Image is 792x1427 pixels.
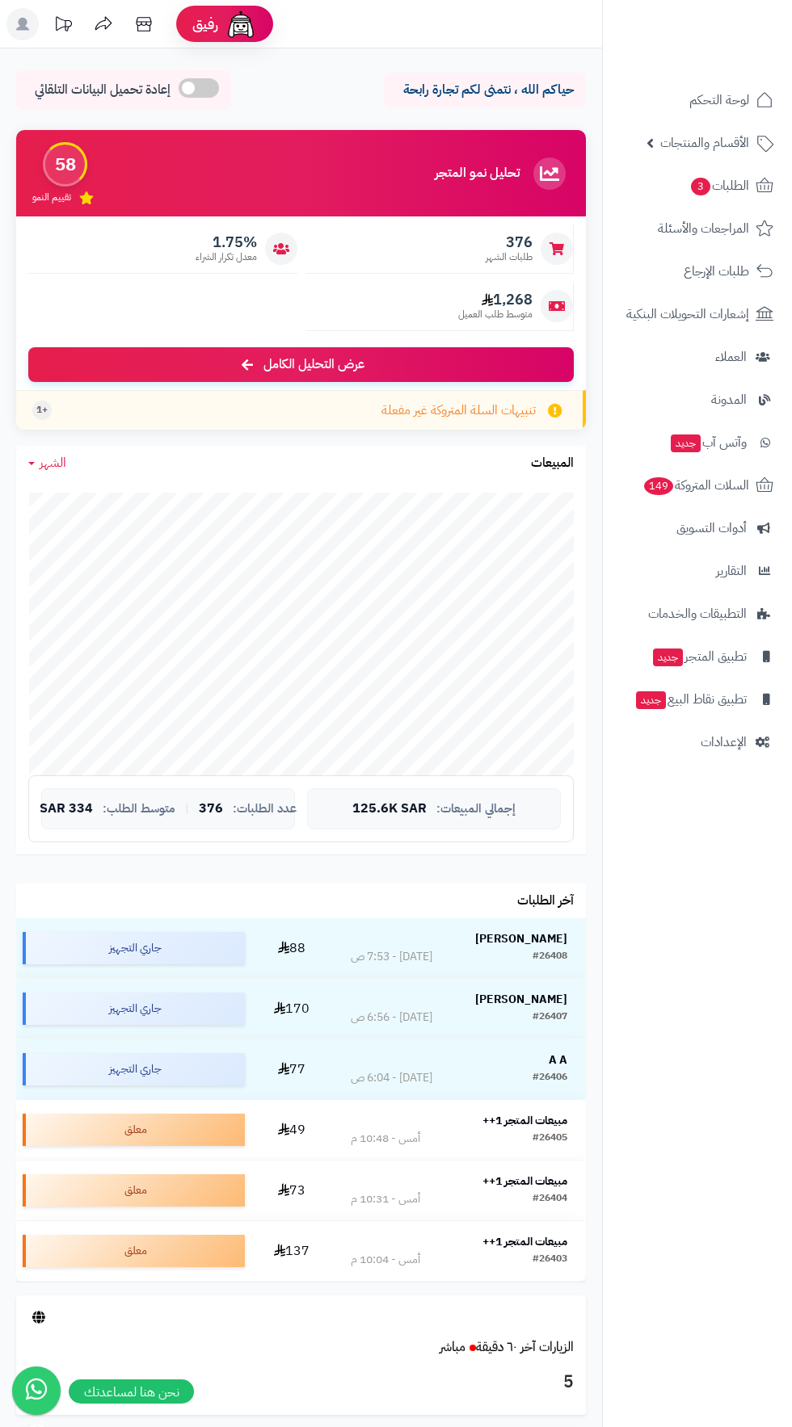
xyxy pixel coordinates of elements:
[28,454,66,472] a: الشهر
[23,1174,245,1207] div: معلق
[613,723,782,762] a: الإعدادات
[233,802,297,816] span: عدد الطلبات:
[475,930,567,947] strong: [PERSON_NAME]
[613,552,782,590] a: التقارير
[613,594,782,633] a: التطبيقات والخدمات
[251,1100,331,1160] td: 49
[475,991,567,1008] strong: [PERSON_NAME]
[613,466,782,505] a: السلات المتروكة149
[658,217,749,240] span: المراجعات والأسئلة
[482,1112,567,1129] strong: مبيعات المتجر 1++
[23,932,245,964] div: جاري التجهيز
[23,993,245,1025] div: جاري التجهيز
[251,1221,331,1281] td: 137
[351,1191,420,1207] div: أمس - 10:31 م
[352,802,427,816] span: 125.6K SAR
[691,178,710,195] span: 3
[351,1070,432,1086] div: [DATE] - 6:04 ص
[676,517,747,539] span: أدوات التسويق
[396,81,574,99] p: حياكم الله ، نتمنى لكم تجارة رابحة
[486,250,533,264] span: طلبات الشهر
[40,453,66,472] span: الشهر
[648,602,747,625] span: التطبيقات والخدمات
[440,1337,574,1357] a: الزيارات آخر ٦٠ دقيقةمباشر
[651,645,747,668] span: تطبيق المتجر
[482,1173,567,1190] strong: مبيعات المتجر 1++
[23,1114,245,1146] div: معلق
[36,403,48,417] span: +1
[440,1337,466,1357] small: مباشر
[35,81,171,99] span: إعادة تحميل البيانات التلقائي
[613,380,782,419] a: المدونة
[32,191,71,204] span: تقييم النمو
[701,731,747,753] span: الإعدادات
[103,802,175,816] span: متوسط الطلب:
[28,1369,574,1396] h3: 5
[486,233,533,251] span: 376
[351,1131,420,1147] div: أمس - 10:48 م
[613,338,782,376] a: العملاء
[715,346,747,368] span: العملاء
[660,132,749,154] span: الأقسام والمنتجات
[251,1039,331,1099] td: 77
[533,1009,567,1026] div: #26407
[613,637,782,676] a: تطبيق المتجرجديد
[613,81,782,120] a: لوحة التحكم
[634,688,747,711] span: تطبيق نقاط البيع
[381,401,536,420] span: تنبيهات السلة المتروكة غير مفعلة
[716,560,747,582] span: التقارير
[517,894,574,909] h3: آخر الطلبات
[199,802,223,816] span: 376
[196,250,257,264] span: معدل تكرار الشراء
[28,347,574,382] a: عرض التحليل الكامل
[636,691,666,709] span: جديد
[613,209,782,248] a: المراجعات والأسئلة
[351,1009,432,1026] div: [DATE] - 6:56 ص
[185,803,189,815] span: |
[684,260,749,283] span: طلبات الإرجاع
[40,802,93,816] span: 334 SAR
[689,89,749,111] span: لوحة التحكم
[653,648,683,666] span: جديد
[533,1131,567,1147] div: #26405
[458,308,533,321] span: متوسط طلب العميل
[642,474,749,497] span: السلات المتروكة
[23,1053,245,1085] div: جاري التجهيز
[251,979,331,1039] td: 170
[613,423,782,462] a: وآتس آبجديد
[671,434,701,452] span: جديد
[251,918,331,978] td: 88
[613,166,782,205] a: الطلبات3
[531,456,574,471] h3: المبيعات
[613,252,782,291] a: طلبات الإرجاع
[669,431,747,454] span: وآتس آب
[192,15,218,34] span: رفيق
[43,8,83,44] a: تحديثات المنصة
[225,8,257,40] img: ai-face.png
[435,166,520,181] h3: تحليل نمو المتجر
[682,45,777,79] img: logo-2.png
[351,949,432,965] div: [DATE] - 7:53 ص
[711,388,747,411] span: المدونة
[436,802,516,816] span: إجمالي المبيعات:
[626,303,749,325] span: إشعارات التحويلات البنكية
[613,680,782,719] a: تطبيق نقاط البيعجديد
[533,949,567,965] div: #26408
[689,174,749,197] span: الطلبات
[644,477,673,495] span: 149
[482,1233,567,1250] strong: مبيعات المتجر 1++
[533,1191,567,1207] div: #26404
[533,1070,567,1086] div: #26406
[533,1252,567,1268] div: #26403
[613,509,782,548] a: أدوات التسويق
[458,291,533,308] span: 1,268
[23,1235,245,1267] div: معلق
[263,355,364,374] span: عرض التحليل الكامل
[549,1051,567,1068] strong: A A
[251,1160,331,1220] td: 73
[351,1252,420,1268] div: أمس - 10:04 م
[196,233,257,251] span: 1.75%
[613,295,782,334] a: إشعارات التحويلات البنكية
